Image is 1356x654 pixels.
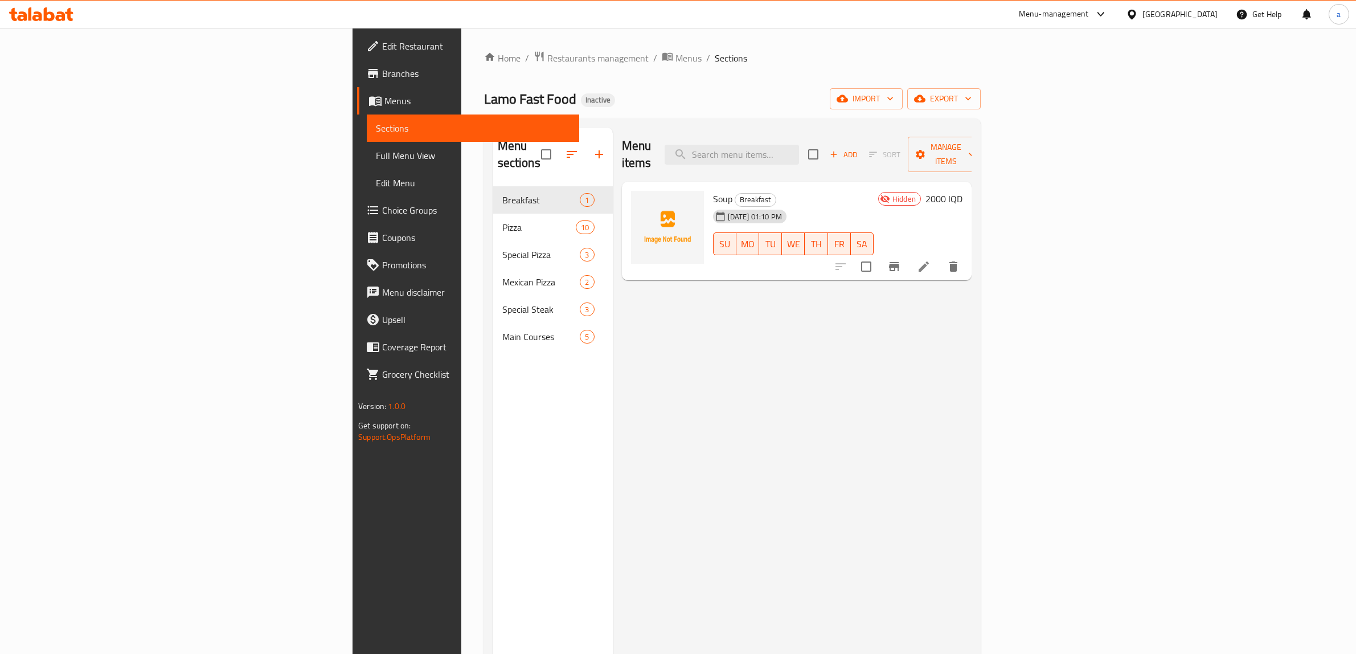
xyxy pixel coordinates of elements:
[357,251,579,279] a: Promotions
[382,39,570,53] span: Edit Restaurant
[622,137,652,171] h2: Menu items
[357,306,579,333] a: Upsell
[358,418,411,433] span: Get support on:
[502,303,580,316] span: Special Steak
[367,142,579,169] a: Full Menu View
[580,193,594,207] div: items
[764,236,777,252] span: TU
[585,141,613,168] button: Add section
[917,140,975,169] span: Manage items
[580,304,593,315] span: 3
[786,236,800,252] span: WE
[357,197,579,224] a: Choice Groups
[357,87,579,115] a: Menus
[382,258,570,272] span: Promotions
[493,268,613,296] div: Mexican Pizza2
[493,323,613,350] div: Main Courses5
[502,220,576,234] div: Pizza
[1337,8,1341,21] span: a
[631,191,704,264] img: Soup
[376,176,570,190] span: Edit Menu
[828,232,851,255] button: FR
[357,279,579,306] a: Menu disclaimer
[917,260,931,273] a: Edit menu item
[854,255,878,279] span: Select to update
[580,195,593,206] span: 1
[741,236,755,252] span: MO
[534,142,558,166] span: Select all sections
[581,95,615,105] span: Inactive
[809,236,823,252] span: TH
[502,248,580,261] span: Special Pizza
[382,203,570,217] span: Choice Groups
[502,193,580,207] span: Breakfast
[502,330,580,344] span: Main Courses
[493,186,613,214] div: Breakfast1
[493,182,613,355] nav: Menu sections
[382,285,570,299] span: Menu disclaimer
[357,333,579,361] a: Coverage Report
[580,250,593,260] span: 3
[493,241,613,268] div: Special Pizza3
[502,275,580,289] span: Mexican Pizza
[547,51,649,65] span: Restaurants management
[382,367,570,381] span: Grocery Checklist
[580,275,594,289] div: items
[665,145,799,165] input: search
[1142,8,1218,21] div: [GEOGRAPHIC_DATA]
[833,236,846,252] span: FR
[580,277,593,288] span: 2
[675,51,702,65] span: Menus
[357,224,579,251] a: Coupons
[735,193,776,207] div: Breakfast
[367,115,579,142] a: Sections
[357,60,579,87] a: Branches
[801,142,825,166] span: Select section
[662,51,702,66] a: Menus
[580,248,594,261] div: items
[382,231,570,244] span: Coupons
[782,232,805,255] button: WE
[357,32,579,60] a: Edit Restaurant
[888,194,920,205] span: Hidden
[388,399,405,414] span: 1.0.0
[830,88,903,109] button: import
[706,51,710,65] li: /
[576,222,593,233] span: 10
[558,141,585,168] span: Sort sections
[713,232,736,255] button: SU
[382,340,570,354] span: Coverage Report
[907,88,981,109] button: export
[825,146,862,163] button: Add
[736,232,759,255] button: MO
[358,430,431,444] a: Support.OpsPlatform
[367,169,579,197] a: Edit Menu
[580,303,594,316] div: items
[382,313,570,326] span: Upsell
[839,92,894,106] span: import
[805,232,827,255] button: TH
[358,399,386,414] span: Version:
[576,220,594,234] div: items
[825,146,862,163] span: Add item
[880,253,908,280] button: Branch-specific-item
[493,296,613,323] div: Special Steak3
[715,51,747,65] span: Sections
[916,92,972,106] span: export
[940,253,967,280] button: delete
[862,146,908,163] span: Select section first
[851,232,874,255] button: SA
[580,332,593,342] span: 5
[581,93,615,107] div: Inactive
[384,94,570,108] span: Menus
[382,67,570,80] span: Branches
[723,211,786,222] span: [DATE] 01:10 PM
[534,51,649,66] a: Restaurants management
[493,214,613,241] div: Pizza10
[580,330,594,344] div: items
